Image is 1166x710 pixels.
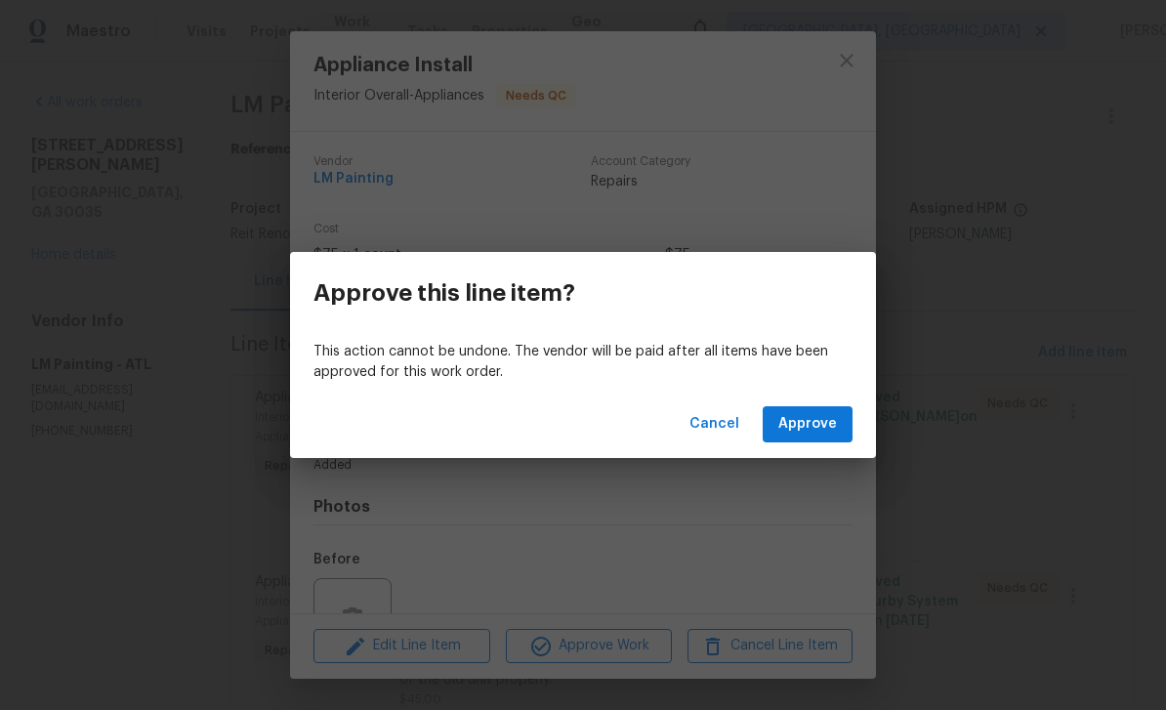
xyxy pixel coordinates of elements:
button: Approve [763,406,853,442]
span: Cancel [689,412,739,437]
h3: Approve this line item? [313,279,575,307]
button: Cancel [682,406,747,442]
p: This action cannot be undone. The vendor will be paid after all items have been approved for this... [313,342,853,383]
span: Approve [778,412,837,437]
